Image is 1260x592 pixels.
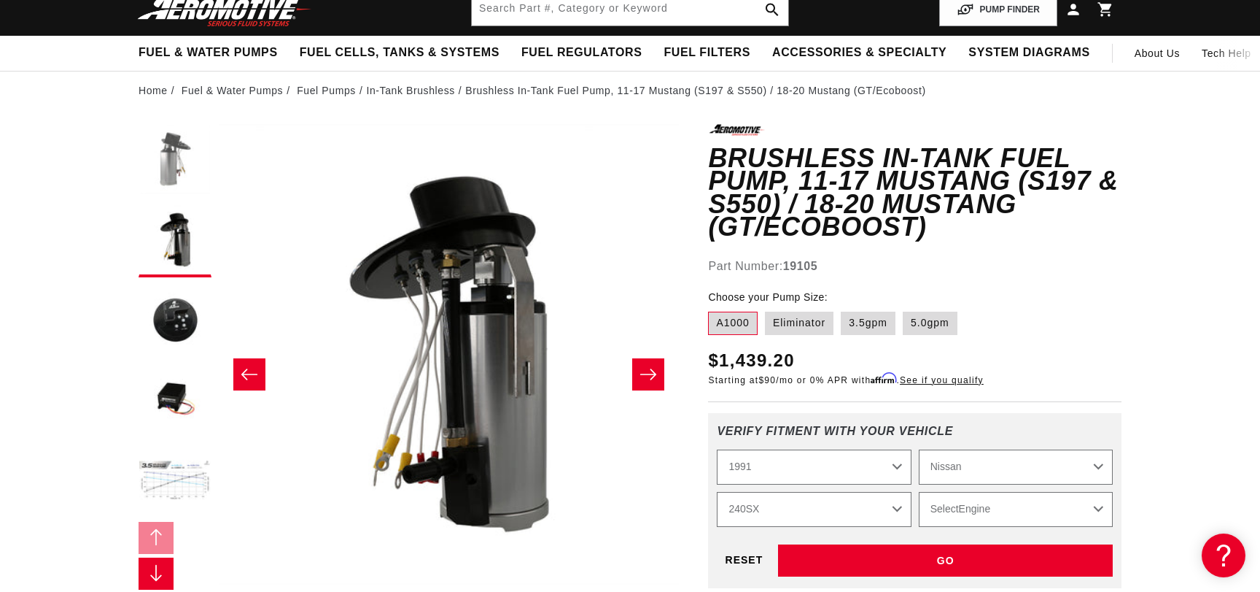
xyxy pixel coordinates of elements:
summary: System Diagrams [957,36,1100,70]
span: Fuel Cells, Tanks & Systems [300,45,499,61]
button: Slide right [632,358,664,391]
span: Fuel Regulators [521,45,642,61]
button: Slide left [139,522,174,554]
button: Slide right [139,558,174,590]
label: A1000 [708,312,757,335]
span: Fuel Filters [664,45,750,61]
span: Tech Help [1202,45,1251,61]
button: Load image 5 in gallery view [139,445,211,518]
button: Load image 4 in gallery view [139,365,211,438]
div: Verify fitment with your vehicle [717,425,1113,450]
span: $1,439.20 [708,347,794,374]
span: $90 [758,375,776,385]
select: Engine [919,492,1113,527]
summary: Fuel Cells, Tanks & Systems [289,36,510,70]
label: 3.5gpm [841,312,895,335]
nav: breadcrumbs [139,82,1121,99]
a: Home [139,82,168,99]
button: Slide left [233,358,265,391]
a: Fuel & Water Pumps [182,82,283,99]
summary: Accessories & Specialty [761,36,957,70]
summary: Fuel & Water Pumps [128,36,289,70]
select: Make [919,450,1113,485]
select: Model [717,492,911,527]
button: Load image 1 in gallery view [139,124,211,197]
h1: Brushless In-Tank Fuel Pump, 11-17 Mustang (S197 & S550) / 18-20 Mustang (GT/Ecoboost) [708,147,1121,239]
button: Load image 3 in gallery view [139,285,211,358]
label: Eliminator [765,312,833,335]
select: Year [717,450,911,485]
label: 5.0gpm [903,312,957,335]
span: Affirm [871,373,896,384]
a: Fuel Pumps [297,82,356,99]
span: Accessories & Specialty [772,45,946,61]
div: Part Number: [708,257,1121,276]
li: In-Tank Brushless [366,82,465,99]
p: Starting at /mo or 0% APR with . [708,374,983,387]
summary: Fuel Regulators [510,36,653,70]
legend: Choose your Pump Size: [708,290,829,305]
a: About Us [1124,36,1191,71]
span: Fuel & Water Pumps [139,45,278,61]
li: Brushless In-Tank Fuel Pump, 11-17 Mustang (S197 & S550) / 18-20 Mustang (GT/Ecoboost) [465,82,925,99]
span: About Us [1135,47,1180,59]
strong: 19105 [783,260,818,272]
summary: Fuel Filters [653,36,761,70]
div: Reset [717,545,771,577]
button: Load image 2 in gallery view [139,204,211,277]
a: See if you qualify - Learn more about Affirm Financing (opens in modal) [900,375,984,385]
span: System Diagrams [968,45,1089,61]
